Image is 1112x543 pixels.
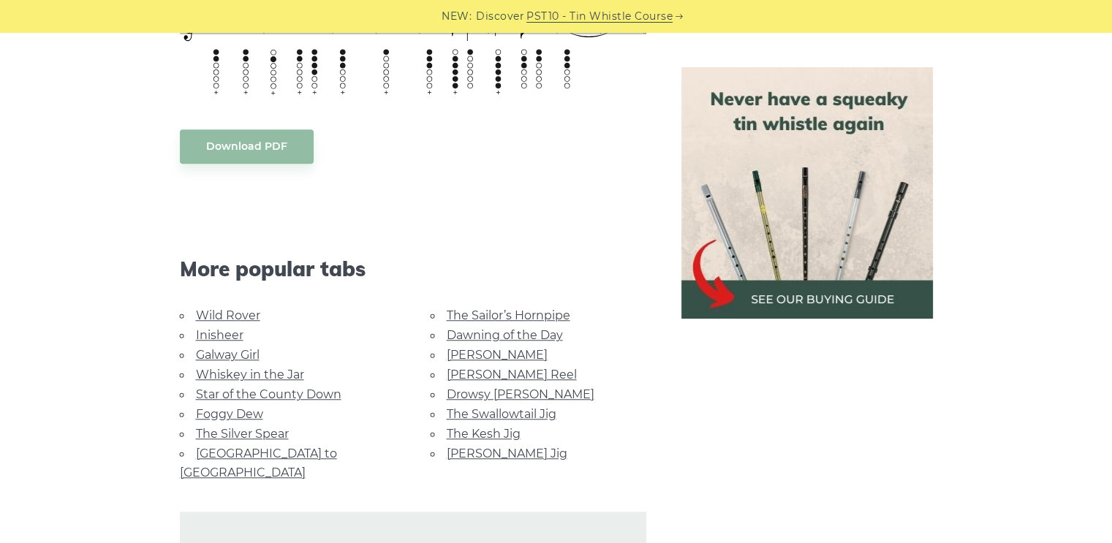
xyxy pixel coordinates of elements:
a: Download PDF [180,129,314,164]
a: The Swallowtail Jig [447,407,556,421]
a: Foggy Dew [196,407,263,421]
span: NEW: [442,8,472,25]
span: Discover [476,8,524,25]
a: Drowsy [PERSON_NAME] [447,387,594,401]
a: Dawning of the Day [447,328,563,342]
a: Whiskey in the Jar [196,368,304,381]
a: [GEOGRAPHIC_DATA] to [GEOGRAPHIC_DATA] [180,447,337,479]
a: [PERSON_NAME] Jig [447,447,567,460]
a: Galway Girl [196,348,260,362]
a: The Sailor’s Hornpipe [447,308,570,322]
a: The Silver Spear [196,427,289,441]
a: Wild Rover [196,308,260,322]
a: [PERSON_NAME] Reel [447,368,577,381]
span: More popular tabs [180,257,646,281]
img: tin whistle buying guide [681,67,933,319]
a: The Kesh Jig [447,427,521,441]
a: PST10 - Tin Whistle Course [526,8,673,25]
a: Star of the County Down [196,387,341,401]
a: Inisheer [196,328,243,342]
a: [PERSON_NAME] [447,348,548,362]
